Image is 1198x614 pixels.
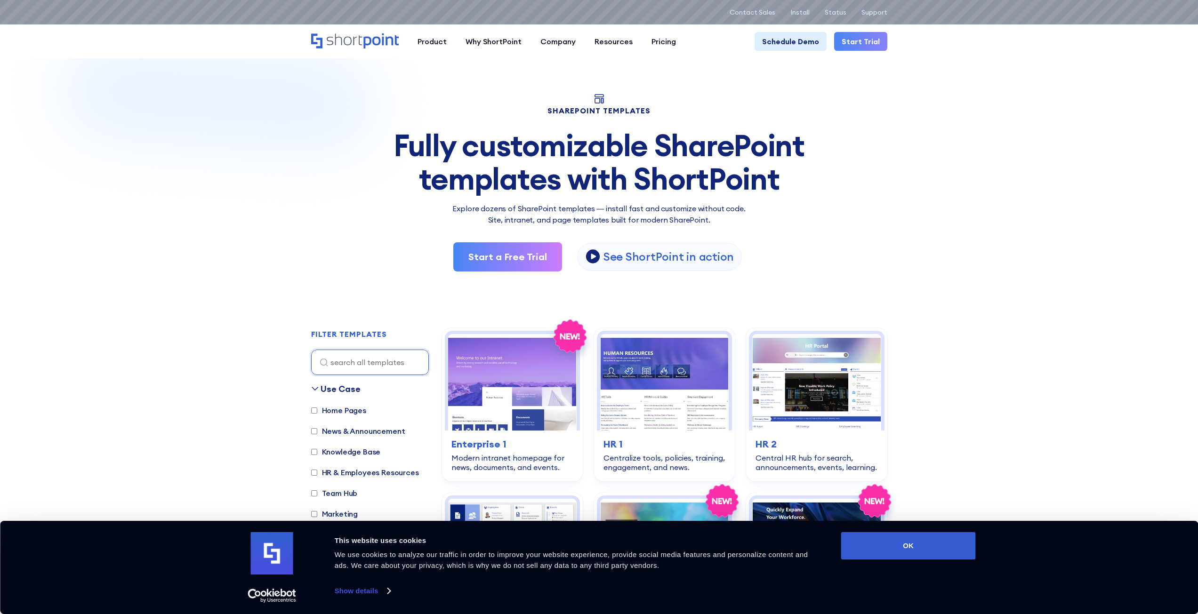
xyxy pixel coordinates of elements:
[311,508,358,519] label: Marketing
[311,33,399,49] a: Home
[311,490,317,496] input: Team Hub
[585,32,642,51] a: Resources
[603,437,725,451] h3: HR 1
[756,453,877,472] div: Central HR hub for search, announcements, events, learning.
[311,487,358,499] label: Team Hub
[335,550,808,569] span: We use cookies to analyze our traffic in order to improve your website experience, provide social...
[448,334,577,431] img: Enterprise 1 – SharePoint Homepage Design: Modern intranet homepage for news, documents, and events.
[453,242,562,271] a: Start a Free Trial
[231,589,313,603] a: Usercentrics Cookiebot - opens in a new window
[311,511,317,517] input: Marketing
[756,437,877,451] h3: HR 2
[311,129,887,195] div: Fully customizable SharePoint templates with ShortPoint
[311,107,887,114] h1: SHAREPOINT TEMPLATES
[311,470,317,476] input: HR & Employees Resources
[577,243,742,271] a: open lightbox
[408,32,456,51] a: Product
[311,467,419,478] label: HR & Employees Resources
[311,446,381,457] label: Knowledge Base
[603,453,725,472] div: Centralize tools, policies, training, engagement, and news.
[595,36,633,47] div: Resources
[540,36,576,47] div: Company
[335,584,390,598] a: Show details
[594,328,735,481] a: HR 1 – Human Resources Template: Centralize tools, policies, training, engagement, and news.HR 1C...
[834,32,887,51] a: Start Trial
[311,449,317,455] input: Knowledge Base
[321,383,361,395] div: Use Case
[311,405,366,416] label: Home Pages
[790,8,810,16] a: Install
[418,36,447,47] div: Product
[451,453,573,472] div: Modern intranet homepage for news, documents, and events.
[311,428,317,434] input: News & Announcement
[841,532,976,559] button: OK
[600,334,729,431] img: HR 1 – Human Resources Template: Centralize tools, policies, training, engagement, and news.
[752,334,881,431] img: HR 2 - HR Intranet Portal: Central HR hub for search, announcements, events, learning.
[448,499,577,595] img: HR 3 – HR Intranet Template: All‑in‑one space for news, events, and documents.
[456,32,531,51] a: Why ShortPoint
[442,328,583,481] a: Enterprise 1 – SharePoint Homepage Design: Modern intranet homepage for news, documents, and even...
[251,532,293,574] img: logo
[600,499,729,595] img: HR 4 – SharePoint HR Intranet Template: Streamline news, policies, training, events, and workflow...
[311,330,387,339] h2: FILTER TEMPLATES
[752,499,881,595] img: HR 5 – Human Resource Template: Modern hub for people, policies, events, and tools.
[642,32,685,51] a: Pricing
[651,36,676,47] div: Pricing
[603,249,734,264] p: See ShortPoint in action
[755,32,827,51] a: Schedule Demo
[311,425,405,437] label: News & Announcement
[746,328,887,481] a: HR 2 - HR Intranet Portal: Central HR hub for search, announcements, events, learning.HR 2Central...
[311,350,429,375] input: search all templates
[531,32,585,51] a: Company
[466,36,522,47] div: Why ShortPoint
[311,407,317,414] input: Home Pages
[730,8,775,16] a: Contact Sales
[311,203,887,225] p: Explore dozens of SharePoint templates — install fast and customize without code. Site, intranet,...
[335,535,820,546] div: This website uses cookies
[825,8,846,16] a: Status
[861,8,887,16] a: Support
[451,437,573,451] h3: Enterprise 1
